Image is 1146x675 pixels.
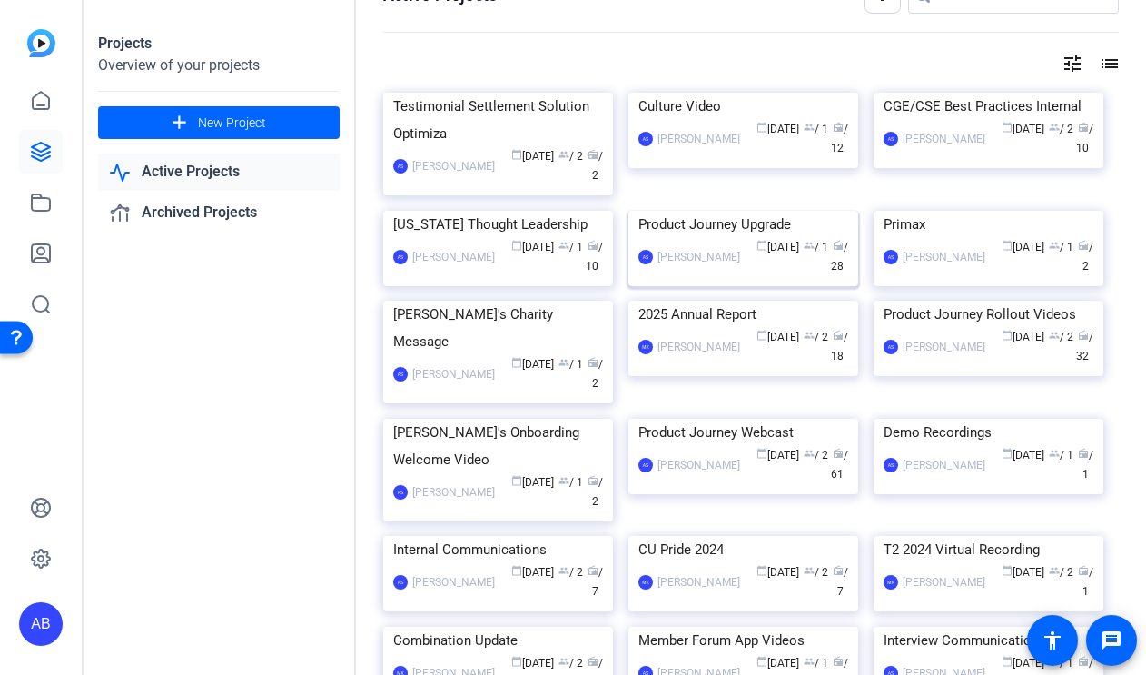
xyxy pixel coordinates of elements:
div: [PERSON_NAME]'s Charity Message [393,301,603,355]
span: calendar_today [511,240,522,251]
span: calendar_today [511,357,522,368]
span: / 2 [1049,566,1073,579]
span: New Project [198,114,266,133]
span: radio [833,240,844,251]
span: / 1 [804,657,828,670]
div: Interview Communications [884,627,1093,654]
mat-icon: tune [1062,53,1083,74]
div: [PERSON_NAME] [412,483,495,501]
span: / 28 [831,241,848,273]
span: radio [1078,448,1089,459]
div: AS [884,250,898,264]
div: AS [393,367,408,382]
span: / 2 [1049,331,1073,343]
div: 2025 Annual Report [638,301,848,328]
div: AS [638,132,653,146]
span: / 2 [1049,123,1073,135]
span: [DATE] [756,241,799,253]
span: / 2 [558,657,583,670]
span: [DATE] [511,476,554,489]
span: radio [588,475,598,486]
span: / 2 [588,476,603,508]
span: [DATE] [511,566,554,579]
div: Overview of your projects [98,55,340,76]
div: [PERSON_NAME] [657,130,740,148]
mat-icon: message [1101,630,1122,651]
div: MK [884,575,898,590]
span: calendar_today [1002,240,1013,251]
span: radio [1078,240,1089,251]
span: radio [588,656,598,667]
span: / 10 [1076,123,1093,154]
span: calendar_today [756,656,767,667]
mat-icon: list [1097,53,1119,74]
div: [PERSON_NAME] [412,248,495,266]
span: group [558,357,569,368]
span: calendar_today [1002,122,1013,133]
span: group [1049,330,1060,341]
div: CU Pride 2024 [638,536,848,563]
div: AS [884,132,898,146]
span: / 2 [588,150,603,182]
span: [DATE] [756,657,799,670]
span: [DATE] [756,449,799,462]
mat-icon: accessibility [1042,630,1063,651]
div: [PERSON_NAME] [657,573,740,591]
span: [DATE] [756,123,799,135]
span: calendar_today [1002,448,1013,459]
div: [PERSON_NAME] [903,456,985,474]
img: blue-gradient.svg [27,29,55,57]
span: [DATE] [511,657,554,670]
span: radio [588,240,598,251]
div: Member Forum App Videos [638,627,848,654]
div: AS [393,250,408,264]
div: MK [638,575,653,590]
mat-icon: add [168,112,191,134]
span: / 1 [1049,657,1073,670]
span: calendar_today [511,149,522,160]
span: group [804,656,815,667]
div: [PERSON_NAME] [657,248,740,266]
div: [PERSON_NAME]'s Onboarding Welcome Video [393,419,603,473]
span: group [558,240,569,251]
a: Active Projects [98,154,340,191]
span: / 1 [804,241,828,253]
span: radio [833,565,844,576]
span: radio [588,149,598,160]
div: AS [884,458,898,472]
span: group [804,448,815,459]
span: group [804,122,815,133]
span: group [558,149,569,160]
div: [PERSON_NAME] [412,365,495,383]
div: AS [393,159,408,174]
span: group [1049,448,1060,459]
span: / 2 [804,566,828,579]
span: group [558,475,569,486]
span: / 10 [586,241,603,273]
span: / 7 [588,566,603,598]
div: Product Journey Webcast [638,419,848,446]
span: group [804,240,815,251]
span: [DATE] [511,150,554,163]
span: [DATE] [1002,331,1044,343]
span: calendar_today [756,240,767,251]
div: [PERSON_NAME] [903,338,985,356]
span: [DATE] [756,331,799,343]
span: radio [833,330,844,341]
span: / 2 [558,150,583,163]
span: calendar_today [1002,656,1013,667]
span: group [1049,565,1060,576]
span: radio [1078,656,1089,667]
div: Product Journey Upgrade [638,211,848,238]
span: radio [588,565,598,576]
span: group [558,565,569,576]
div: Culture Video [638,93,848,120]
div: AB [19,602,63,646]
span: calendar_today [756,330,767,341]
div: Primax [884,211,1093,238]
span: radio [833,656,844,667]
div: AS [638,250,653,264]
span: calendar_today [756,565,767,576]
div: AS [884,340,898,354]
div: [PERSON_NAME] [903,248,985,266]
